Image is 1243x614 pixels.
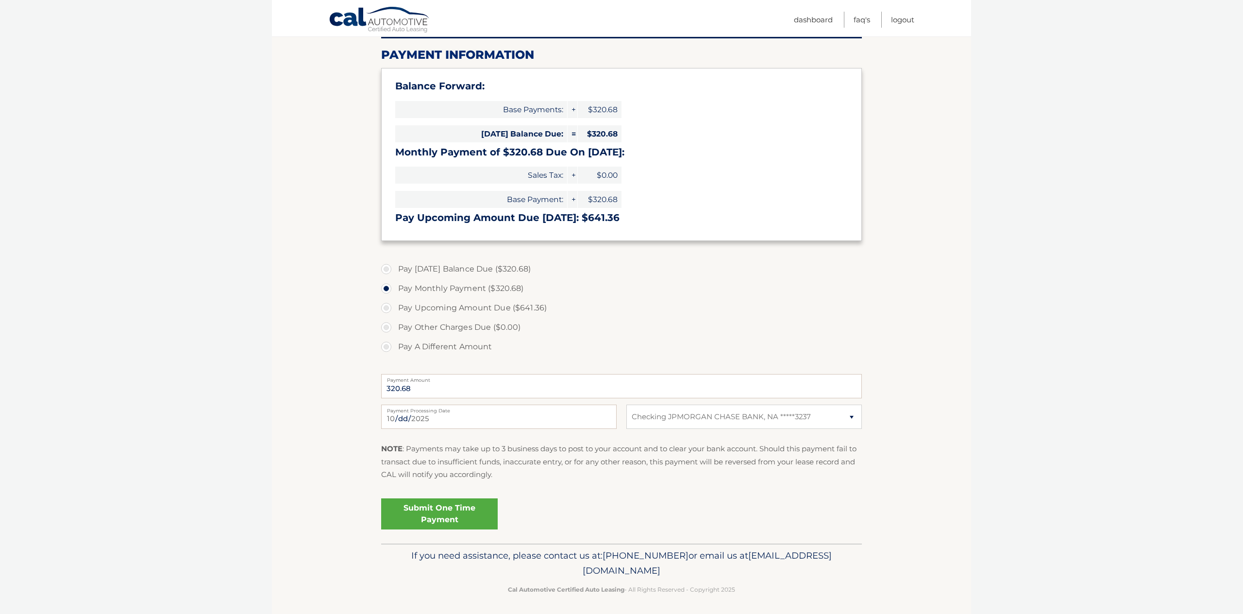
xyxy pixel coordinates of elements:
h2: Payment Information [381,48,862,62]
h3: Pay Upcoming Amount Due [DATE]: $641.36 [395,212,848,224]
h3: Balance Forward: [395,80,848,92]
span: $0.00 [578,167,621,184]
p: - All Rights Reserved - Copyright 2025 [387,584,856,595]
p: : Payments may take up to 3 business days to post to your account and to clear your bank account.... [381,443,862,481]
label: Pay Monthly Payment ($320.68) [381,279,862,298]
label: Pay Other Charges Due ($0.00) [381,318,862,337]
span: $320.68 [578,101,621,118]
p: If you need assistance, please contact us at: or email us at [387,548,856,579]
a: Dashboard [794,12,833,28]
span: Base Payment: [395,191,567,208]
h3: Monthly Payment of $320.68 Due On [DATE]: [395,146,848,158]
span: + [568,167,577,184]
strong: Cal Automotive Certified Auto Leasing [508,586,624,593]
a: Logout [891,12,914,28]
span: = [568,125,577,142]
label: Payment Amount [381,374,862,382]
span: Sales Tax: [395,167,567,184]
label: Payment Processing Date [381,405,617,412]
span: + [568,191,577,208]
span: [DATE] Balance Due: [395,125,567,142]
label: Pay [DATE] Balance Due ($320.68) [381,259,862,279]
input: Payment Amount [381,374,862,398]
strong: NOTE [381,444,403,453]
input: Payment Date [381,405,617,429]
a: Submit One Time Payment [381,498,498,529]
label: Pay A Different Amount [381,337,862,357]
span: Base Payments: [395,101,567,118]
a: Cal Automotive [329,6,431,34]
span: $320.68 [578,125,621,142]
span: [PHONE_NUMBER] [603,550,689,561]
span: + [568,101,577,118]
span: $320.68 [578,191,621,208]
label: Pay Upcoming Amount Due ($641.36) [381,298,862,318]
a: FAQ's [854,12,870,28]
